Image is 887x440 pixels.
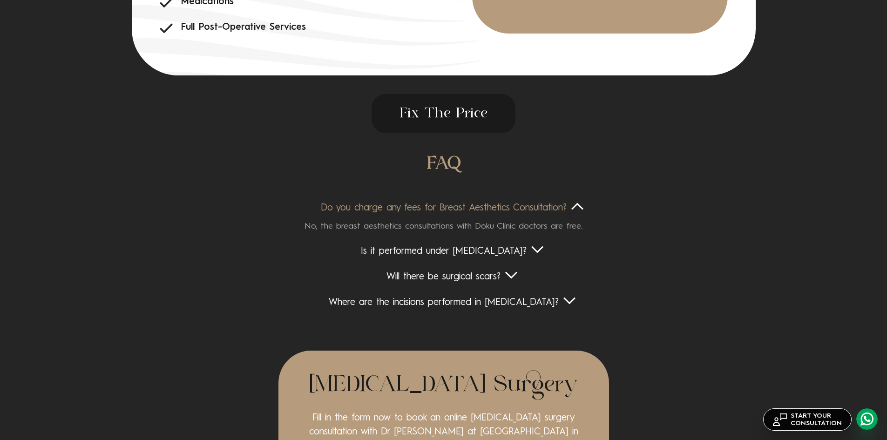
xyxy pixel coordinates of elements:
[84,297,803,309] div: Where are the incisions performed in [MEDICAL_DATA]?
[297,369,590,402] h2: [MEDICAL_DATA] Surgery
[160,22,472,34] li: Full Post-Operative Services
[84,152,803,177] h4: FAQ
[84,271,803,283] div: Will there be surgical scars?
[84,214,803,232] div: No, the breast aesthetics consultations with Doku Clinic doctors are free.
[84,246,803,257] div: Is it performed under [MEDICAL_DATA]?
[84,203,803,214] div: Do you charge any fees for Breast Aesthetics Consultation?
[763,408,852,431] a: START YOURCONSULTATION
[372,94,515,133] span: Fix The Price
